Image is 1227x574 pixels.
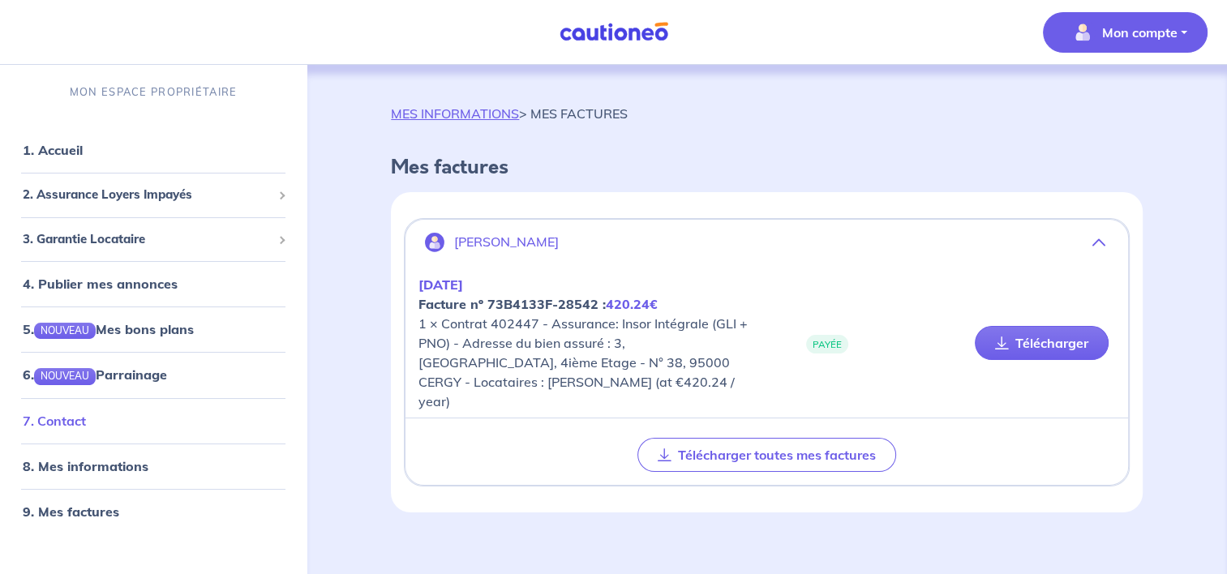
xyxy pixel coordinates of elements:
button: illu_account_valid_menu.svgMon compte [1043,12,1208,53]
p: MON ESPACE PROPRIÉTAIRE [70,84,237,100]
div: 8. Mes informations [6,450,300,482]
div: 3. Garantie Locataire [6,224,300,255]
div: 9. Mes factures [6,495,300,528]
strong: Facture nº 73B4133F-28542 : [418,296,658,312]
p: 1 × Contrat 402447 - Assurance: Insor Intégrale (GLI + PNO) - Adresse du bien assuré : 3, [GEOGRA... [418,275,766,411]
div: 5.NOUVEAUMes bons plans [6,313,300,345]
h4: Mes factures [391,156,1143,179]
img: illu_account.svg [425,233,444,252]
p: Mon compte [1102,23,1178,42]
span: PAYÉE [806,335,848,353]
a: MES INFORMATIONS [391,105,519,122]
div: 4. Publier mes annonces [6,268,300,300]
div: 6.NOUVEAUParrainage [6,358,300,391]
a: 6.NOUVEAUParrainage [23,366,167,383]
a: 9. Mes factures [23,503,119,520]
div: 1. Accueil [6,134,300,166]
button: Télécharger toutes mes factures [637,438,896,472]
a: 5.NOUVEAUMes bons plans [23,321,194,337]
img: Cautioneo [553,22,675,42]
a: 4. Publier mes annonces [23,276,178,292]
div: 2. Assurance Loyers Impayés [6,179,300,211]
a: Télécharger [975,326,1109,360]
p: > MES FACTURES [391,104,628,123]
em: [DATE] [418,276,463,293]
span: 2. Assurance Loyers Impayés [23,186,272,204]
span: 3. Garantie Locataire [23,230,272,249]
a: 7. Contact [23,413,86,429]
p: [PERSON_NAME] [454,234,559,250]
div: 7. Contact [6,405,300,437]
em: 420.24€ [606,296,658,312]
img: illu_account_valid_menu.svg [1070,19,1096,45]
a: 8. Mes informations [23,458,148,474]
button: [PERSON_NAME] [405,223,1128,262]
a: 1. Accueil [23,142,83,158]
